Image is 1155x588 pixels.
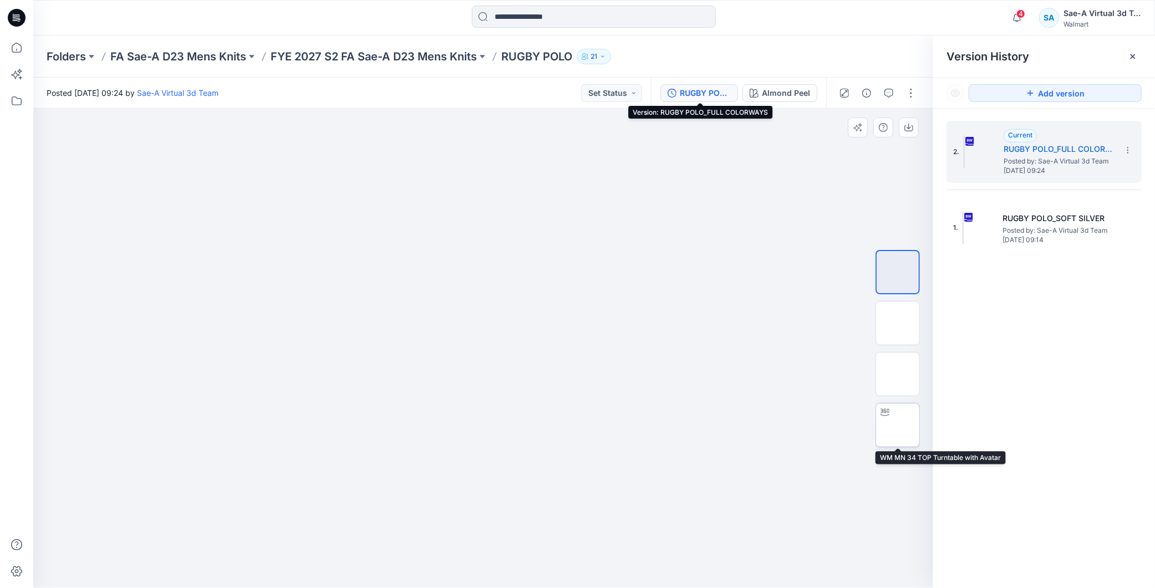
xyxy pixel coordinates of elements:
[1064,20,1141,28] div: Walmart
[501,49,572,64] p: RUGBY POLO
[1008,131,1032,139] span: Current
[591,50,597,63] p: 21
[1003,225,1113,236] span: Posted by: Sae-A Virtual 3d Team
[1039,8,1059,28] div: SA
[137,88,218,98] a: Sae-A Virtual 3d Team
[1064,7,1141,20] div: Sae-A Virtual 3d Team
[969,84,1142,102] button: Add version
[762,87,810,99] div: Almond Peel
[1004,156,1115,167] span: Posted by: Sae-A Virtual 3d Team
[1004,167,1115,175] span: [DATE] 09:24
[1128,52,1137,61] button: Close
[947,50,1029,63] span: Version History
[47,49,86,64] a: Folders
[47,87,218,99] span: Posted [DATE] 09:24 by
[680,87,731,99] div: RUGBY POLO_FULL COLORWAYS
[110,49,246,64] a: FA Sae-A D23 Mens Knits
[742,84,817,102] button: Almond Peel
[1004,142,1115,156] h5: RUGBY POLO_FULL COLORWAYS
[953,223,958,233] span: 1.
[947,84,964,102] button: Show Hidden Versions
[858,84,876,102] button: Details
[271,49,477,64] a: FYE 2027 S2 FA Sae-A D23 Mens Knits
[577,49,611,64] button: 21
[660,84,738,102] button: RUGBY POLO_FULL COLORWAYS
[1003,236,1113,244] span: [DATE] 09:14
[1016,9,1025,18] span: 4
[953,147,959,157] span: 2.
[964,135,965,168] img: RUGBY POLO_FULL COLORWAYS
[1003,212,1113,225] h5: RUGBY POLO_SOFT SILVER
[963,211,964,244] img: RUGBY POLO_SOFT SILVER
